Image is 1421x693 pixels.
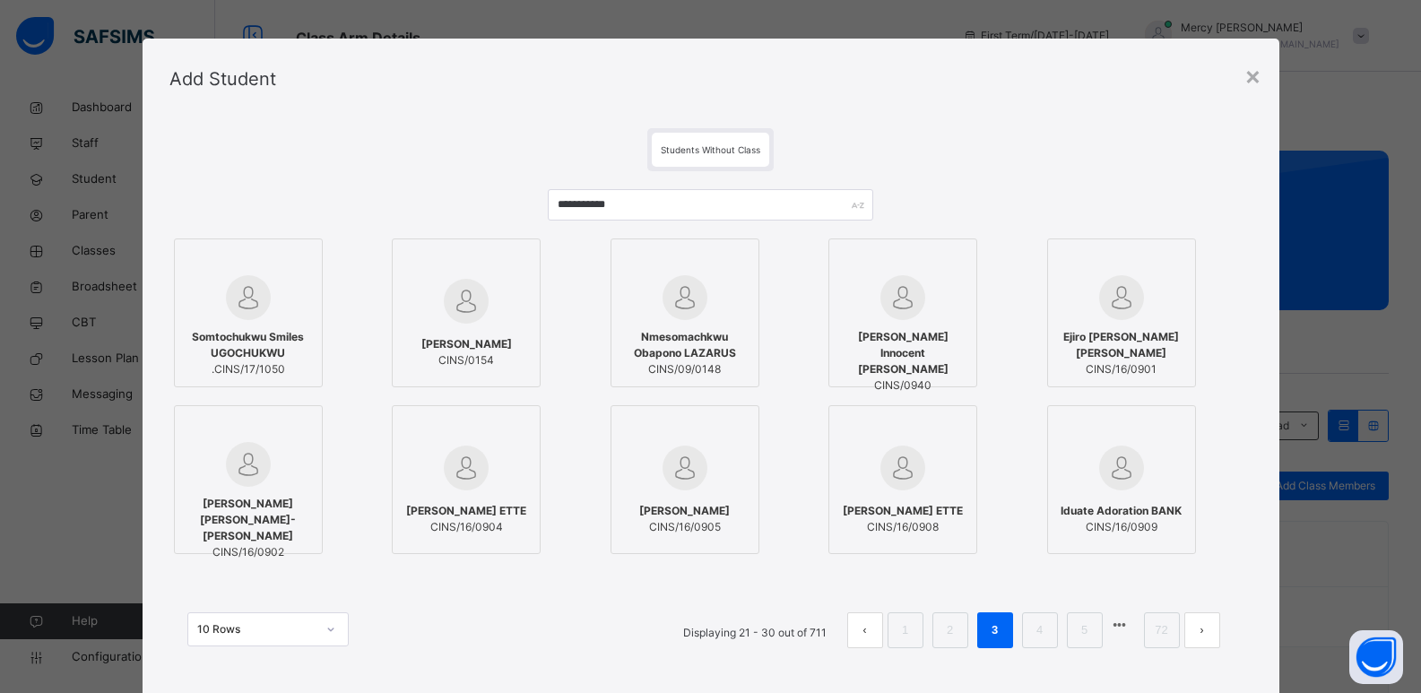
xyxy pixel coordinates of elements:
li: 3 [977,612,1013,648]
span: Nmesomachkwu Obapono LAZARUS [620,329,749,361]
li: 向后 5 页 [1107,612,1132,637]
button: next page [1184,612,1220,648]
li: 上一页 [847,612,883,648]
span: CINS/0940 [838,377,967,394]
span: Iduate Adoration BANK [1061,503,1182,519]
span: [PERSON_NAME] Innocent [PERSON_NAME] [838,329,967,377]
span: Students Without Class [661,144,760,155]
li: 4 [1022,612,1058,648]
a: 4 [1031,619,1048,642]
span: Add Student [169,68,276,90]
img: default.svg [1099,275,1144,320]
span: CINS/16/0909 [1061,519,1182,535]
span: CINS/16/0902 [184,544,313,560]
span: [PERSON_NAME] ETTE [843,503,963,519]
span: CINS/09/0148 [620,361,749,377]
button: prev page [847,612,883,648]
a: 5 [1076,619,1093,642]
a: 2 [941,619,958,642]
span: .CINS/17/1050 [184,361,313,377]
li: 72 [1144,612,1180,648]
span: [PERSON_NAME] [421,336,512,352]
img: default.svg [1099,446,1144,490]
span: CINS/0154 [421,352,512,368]
span: [PERSON_NAME] [PERSON_NAME]-[PERSON_NAME] [184,496,313,544]
a: 1 [897,619,914,642]
img: default.svg [226,275,271,320]
div: 10 Rows [197,621,316,637]
li: 5 [1067,612,1103,648]
span: Ejiro [PERSON_NAME] [PERSON_NAME] [1057,329,1186,361]
li: Displaying 21 - 30 out of 711 [670,612,840,648]
li: 下一页 [1184,612,1220,648]
span: CINS/16/0905 [639,519,730,535]
span: [PERSON_NAME] [639,503,730,519]
div: × [1244,56,1261,94]
img: default.svg [444,446,489,490]
img: default.svg [663,275,707,320]
span: CINS/16/0908 [843,519,963,535]
a: 3 [986,619,1003,642]
button: Open asap [1349,630,1403,684]
img: default.svg [880,446,925,490]
a: 72 [1149,619,1173,642]
span: CINS/16/0901 [1057,361,1186,377]
span: [PERSON_NAME] ETTE [406,503,526,519]
img: default.svg [663,446,707,490]
img: default.svg [226,442,271,487]
img: default.svg [444,279,489,324]
span: Somtochukwu Smiles UGOCHUKWU [184,329,313,361]
li: 1 [888,612,923,648]
span: CINS/16/0904 [406,519,526,535]
img: default.svg [880,275,925,320]
li: 2 [932,612,968,648]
